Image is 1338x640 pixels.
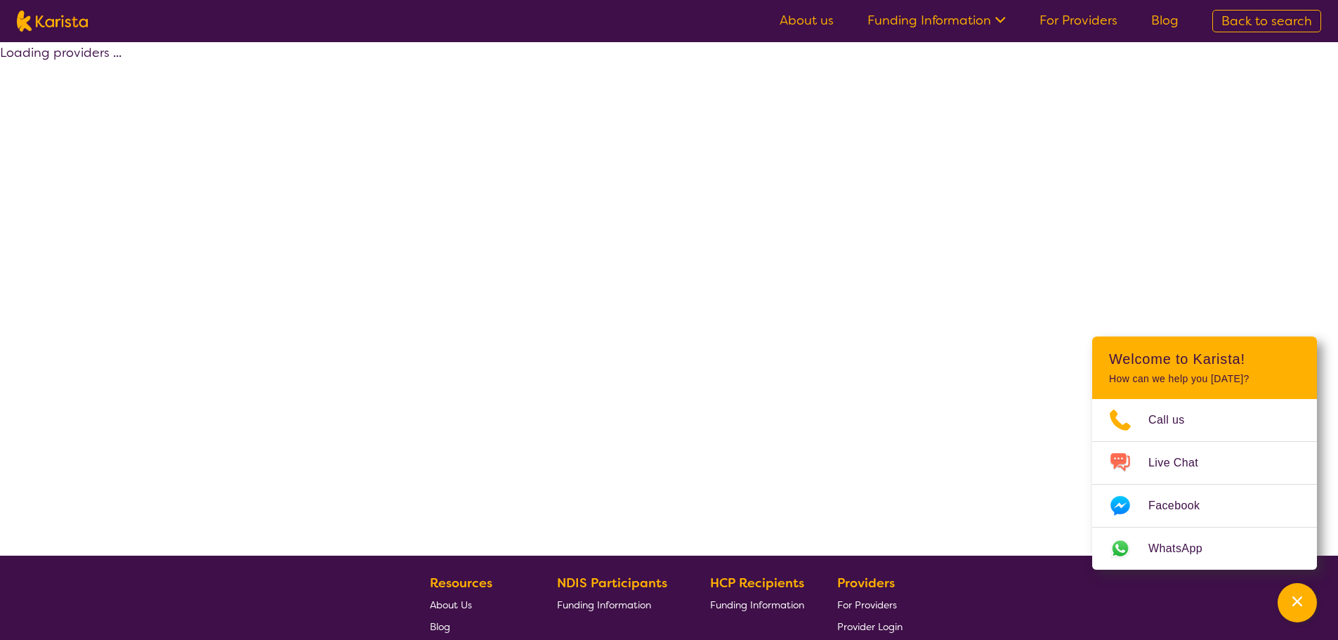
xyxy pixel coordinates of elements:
[1148,410,1202,431] span: Call us
[430,575,492,592] b: Resources
[1148,538,1219,559] span: WhatsApp
[1039,12,1117,29] a: For Providers
[837,575,895,592] b: Providers
[557,575,667,592] b: NDIS Participants
[557,594,678,615] a: Funding Information
[430,620,450,633] span: Blog
[867,12,1006,29] a: Funding Information
[837,599,897,611] span: For Providers
[837,615,903,637] a: Provider Login
[780,12,834,29] a: About us
[557,599,651,611] span: Funding Information
[710,594,804,615] a: Funding Information
[430,615,524,637] a: Blog
[837,620,903,633] span: Provider Login
[1092,399,1317,570] ul: Choose channel
[1092,337,1317,570] div: Channel Menu
[1148,452,1215,474] span: Live Chat
[837,594,903,615] a: For Providers
[710,575,804,592] b: HCP Recipients
[1148,495,1216,516] span: Facebook
[1212,10,1321,32] a: Back to search
[1109,351,1300,367] h2: Welcome to Karista!
[1221,13,1312,30] span: Back to search
[1109,373,1300,385] p: How can we help you [DATE]?
[430,599,472,611] span: About Us
[1092,528,1317,570] a: Web link opens in a new tab.
[17,11,88,32] img: Karista logo
[1278,583,1317,622] button: Channel Menu
[710,599,804,611] span: Funding Information
[430,594,524,615] a: About Us
[1151,12,1179,29] a: Blog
